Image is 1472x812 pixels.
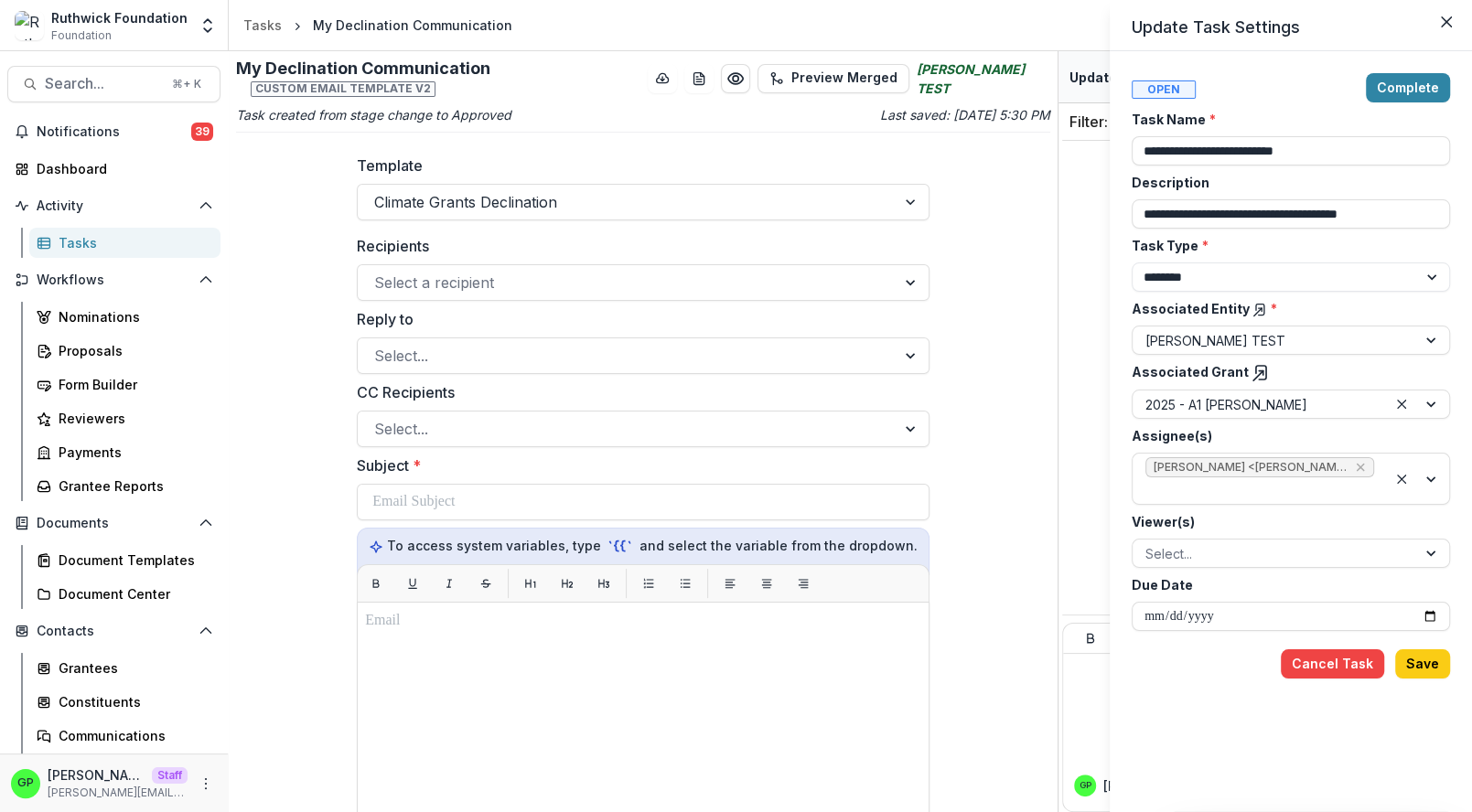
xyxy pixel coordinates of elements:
div: Clear selected options [1391,393,1413,415]
label: Associated Entity [1132,299,1439,318]
label: Viewer(s) [1132,512,1439,531]
span: [PERSON_NAME] <[PERSON_NAME][EMAIL_ADDRESS][DOMAIN_NAME]> <[PERSON_NAME][EMAIL_ADDRESS][DOMAIN_NA... [1154,461,1348,474]
div: Remove Sammy <sammy@trytemelio.com> <sammy@trytemelio.com> (sammy@trytemelio.com) [1353,458,1368,476]
button: Save [1395,649,1450,678]
label: Due Date [1132,575,1439,594]
div: Clear selected options [1391,468,1413,490]
label: Description [1132,173,1439,192]
span: Open [1132,80,1196,99]
label: Task Name [1132,110,1439,129]
label: Assignee(s) [1132,426,1439,445]
button: Close [1432,7,1461,37]
label: Task Type [1132,236,1439,255]
label: Associated Grant [1132,362,1439,382]
button: Complete [1366,73,1450,102]
button: Cancel Task [1281,649,1384,678]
